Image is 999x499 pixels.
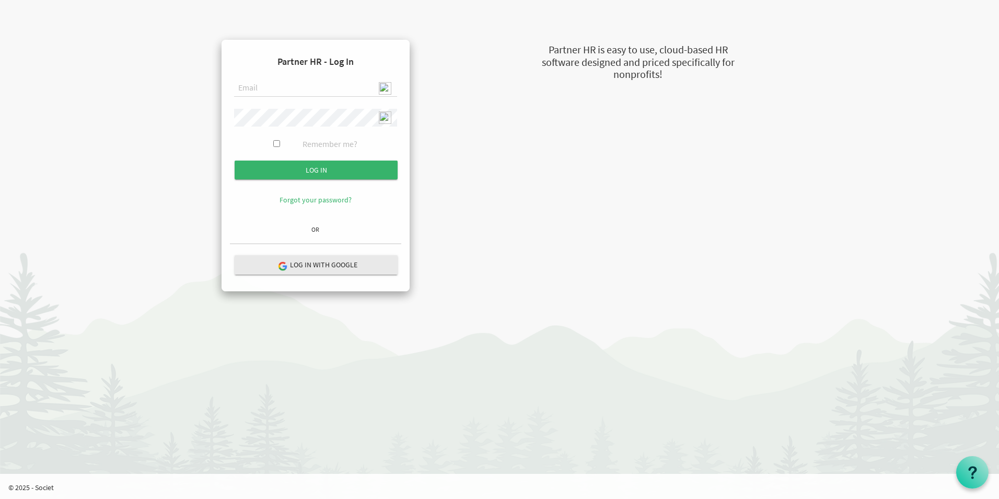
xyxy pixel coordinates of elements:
h6: OR [230,226,401,233]
div: software designed and priced specifically for [489,55,787,70]
div: nonprofits! [489,67,787,82]
img: google-logo.png [277,261,287,270]
label: Remember me? [303,138,357,150]
button: Log in with Google [235,255,398,275]
a: Forgot your password? [280,195,352,205]
p: © 2025 - Societ [8,482,999,493]
img: npw-badge-icon-locked.svg [379,82,391,95]
input: Log in [235,161,398,179]
input: Email [234,80,397,97]
div: Partner HR is easy to use, cloud-based HR [489,42,787,58]
h4: Partner HR - Log In [230,48,401,75]
img: npw-badge-icon-locked.svg [379,111,391,124]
